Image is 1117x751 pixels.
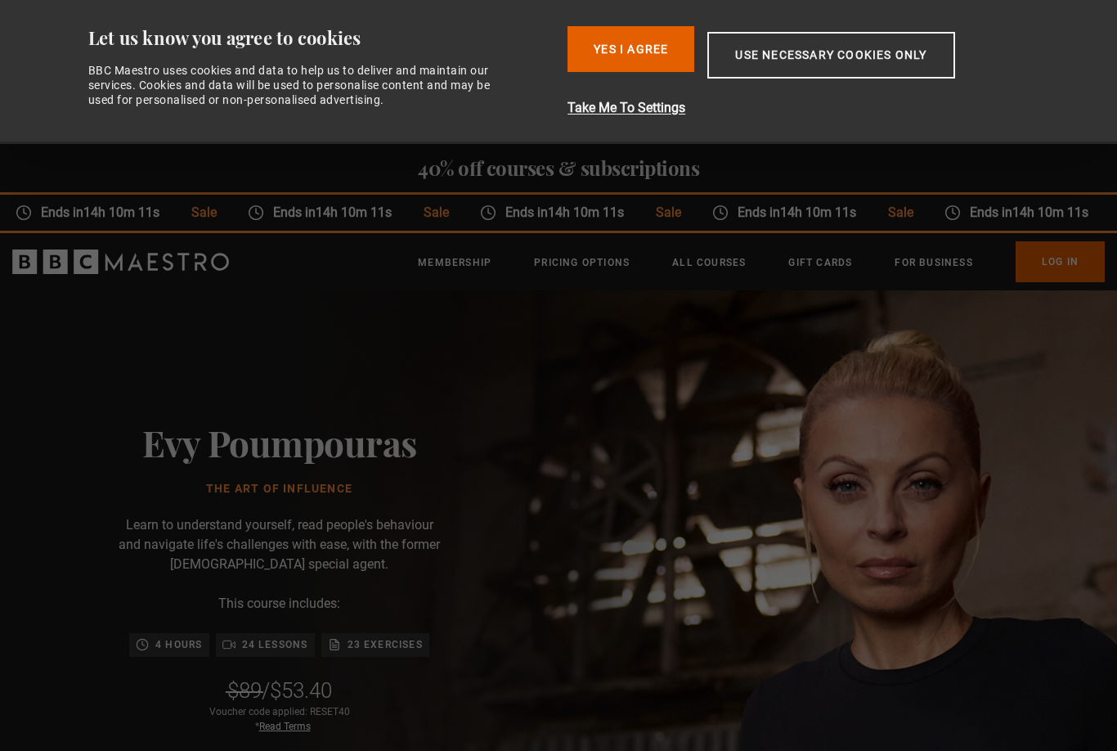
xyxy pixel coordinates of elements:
a: Log In [1016,241,1105,282]
button: Use necessary cookies only [707,32,954,79]
nav: Primary [418,241,1105,282]
span: Sale [630,203,687,223]
a: Gift Cards [788,254,852,271]
a: For business [895,254,972,271]
div: / [227,677,332,704]
span: Ends in [720,203,863,223]
h1: The Art of Influence [142,483,417,496]
time: 14h 10m 11s [307,205,383,220]
p: 23 exercises [348,636,423,653]
span: Sale [863,203,919,223]
button: Yes I Agree [567,26,694,72]
svg: BBC Maestro [12,250,229,274]
time: 14h 10m 11s [74,205,150,220]
a: All Courses [672,254,746,271]
p: 4 hours [155,636,202,653]
h2: Evy Poumpouras [142,421,417,463]
a: Pricing Options [534,254,630,271]
a: Membership [418,254,491,271]
time: 14h 10m 11s [539,205,615,220]
p: This course includes: [218,594,340,614]
span: Ends in [952,203,1095,223]
span: Ends in [487,203,630,223]
button: Take Me To Settings [567,98,1041,118]
span: Ends in [255,203,398,223]
div: BBC Maestro uses cookies and data to help us to deliver and maintain our services. Cookies and da... [88,63,509,108]
span: $89 [227,678,262,703]
p: 24 lessons [242,636,308,653]
time: 14h 10m 11s [771,205,847,220]
span: Ends in [23,203,166,223]
span: Sale [398,203,455,223]
time: 14h 10m 11s [1003,205,1079,220]
div: Let us know you agree to cookies [88,26,555,50]
p: Learn to understand yourself, read people's behaviour and navigate life's challenges with ease, w... [116,515,443,574]
span: $53.40 [270,678,332,703]
span: Sale [166,203,222,223]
